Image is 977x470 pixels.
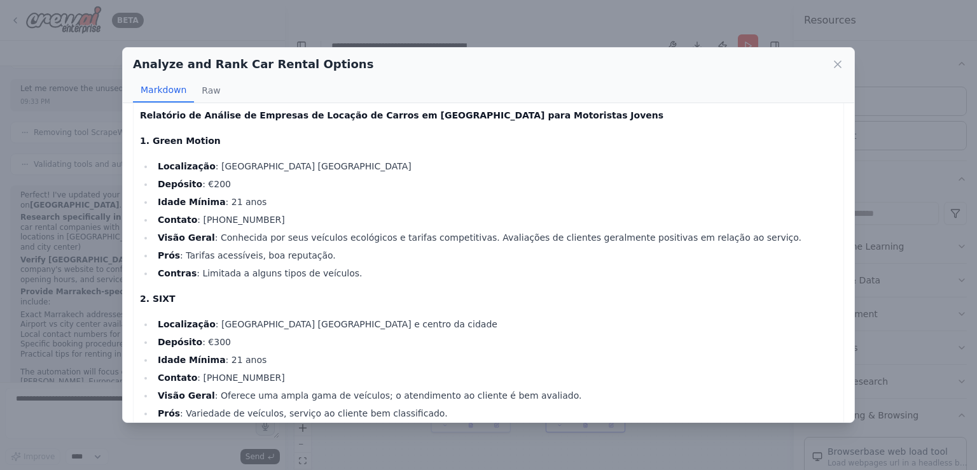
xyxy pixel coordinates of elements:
[158,390,215,401] strong: Visão Geral
[158,232,215,243] strong: Visão Geral
[158,197,226,207] strong: Idade Mínima
[140,110,663,120] strong: Relatório de Análise de Empresas de Locação de Carros em [GEOGRAPHIC_DATA] para Motoristas Jovens
[154,194,837,210] li: : 21 anos
[140,136,221,146] strong: 1. Green Motion
[154,266,837,281] li: : Limitada a alguns tipos de veículos.
[158,408,180,418] strong: Prós
[158,355,226,365] strong: Idade Mínima
[158,337,202,347] strong: Depósito
[154,388,837,403] li: : Oferece uma ampla gama de veículos; o atendimento ao cliente é bem avaliado.
[158,161,216,171] strong: Localização
[154,370,837,385] li: : [PHONE_NUMBER]
[133,78,194,103] button: Markdown
[154,159,837,174] li: : [GEOGRAPHIC_DATA] [GEOGRAPHIC_DATA]
[158,373,197,383] strong: Contato
[154,212,837,227] li: : [PHONE_NUMBER]
[154,352,837,367] li: : 21 anos
[158,319,216,329] strong: Localização
[140,294,176,304] strong: 2. SIXT
[158,250,180,260] strong: Prós
[133,55,373,73] h2: Analyze and Rank Car Rental Options
[154,317,837,332] li: : [GEOGRAPHIC_DATA] [GEOGRAPHIC_DATA] e centro da cidade
[154,334,837,350] li: : €300
[158,215,197,225] strong: Contato
[158,179,202,189] strong: Depósito
[154,406,837,421] li: : Variedade de veículos, serviço ao cliente bem classificado.
[158,268,197,278] strong: Contras
[154,176,837,192] li: : €200
[194,78,228,103] button: Raw
[154,230,837,245] li: : Conhecida por seus veículos ecológicos e tarifas competitivas. Avaliações de clientes geralment...
[154,248,837,263] li: : Tarifas acessíveis, boa reputação.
